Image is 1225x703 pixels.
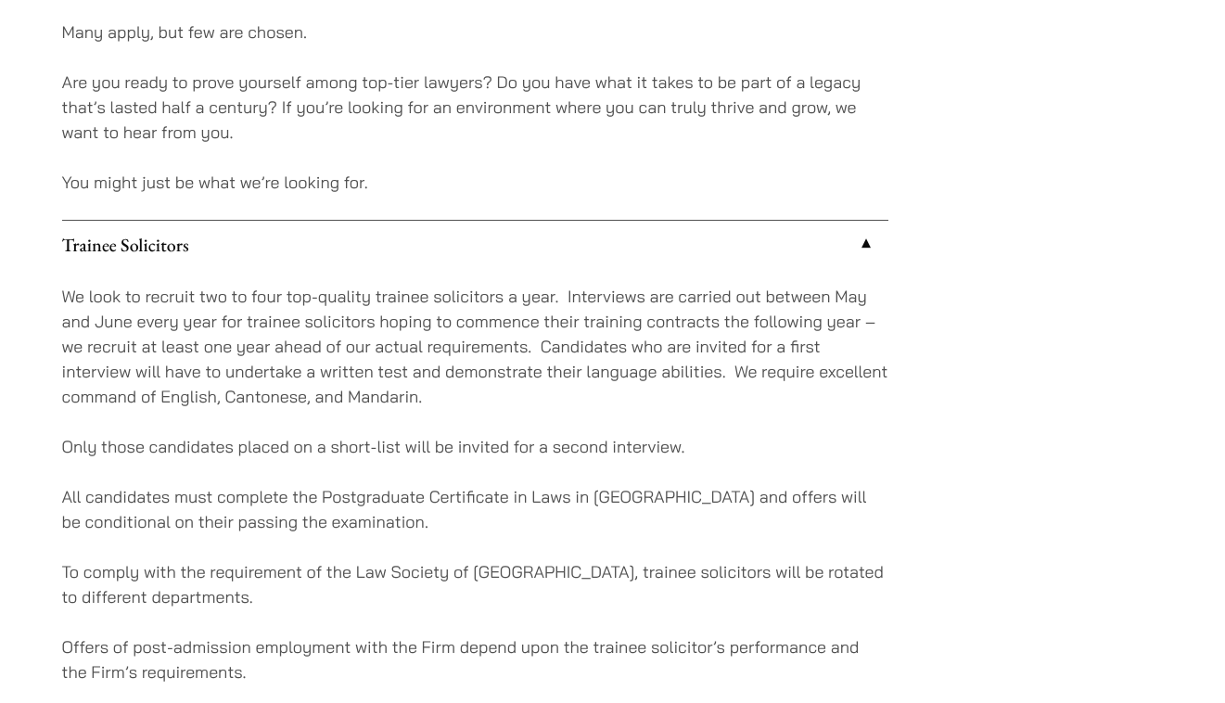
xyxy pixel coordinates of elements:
[62,484,888,534] p: All candidates must complete the Postgraduate Certificate in Laws in [GEOGRAPHIC_DATA] and offers...
[62,170,888,195] p: You might just be what we’re looking for.
[62,70,888,145] p: Are you ready to prove yourself among top-tier lawyers? Do you have what it takes to be part of a...
[62,221,888,269] a: Trainee Solicitors
[62,434,888,459] p: Only those candidates placed on a short-list will be invited for a second interview.
[62,284,888,409] p: We look to recruit two to four top-quality trainee solicitors a year. Interviews are carried out ...
[62,634,888,684] p: Offers of post-admission employment with the Firm depend upon the trainee solicitor’s performance...
[62,559,888,609] p: To comply with the requirement of the Law Society of [GEOGRAPHIC_DATA], trainee solicitors will b...
[62,19,888,45] p: Many apply, but few are chosen.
